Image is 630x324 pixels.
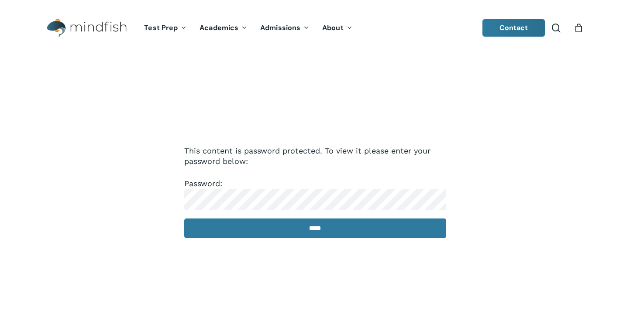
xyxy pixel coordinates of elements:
[138,24,193,32] a: Test Prep
[254,24,316,32] a: Admissions
[184,146,446,178] p: This content is password protected. To view it please enter your password below:
[322,23,344,32] span: About
[499,23,528,32] span: Contact
[184,189,446,210] input: Password:
[193,24,254,32] a: Academics
[200,23,238,32] span: Academics
[138,12,358,44] nav: Main Menu
[260,23,300,32] span: Admissions
[35,12,595,44] header: Main Menu
[482,19,545,37] a: Contact
[184,179,446,203] label: Password:
[316,24,359,32] a: About
[144,23,178,32] span: Test Prep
